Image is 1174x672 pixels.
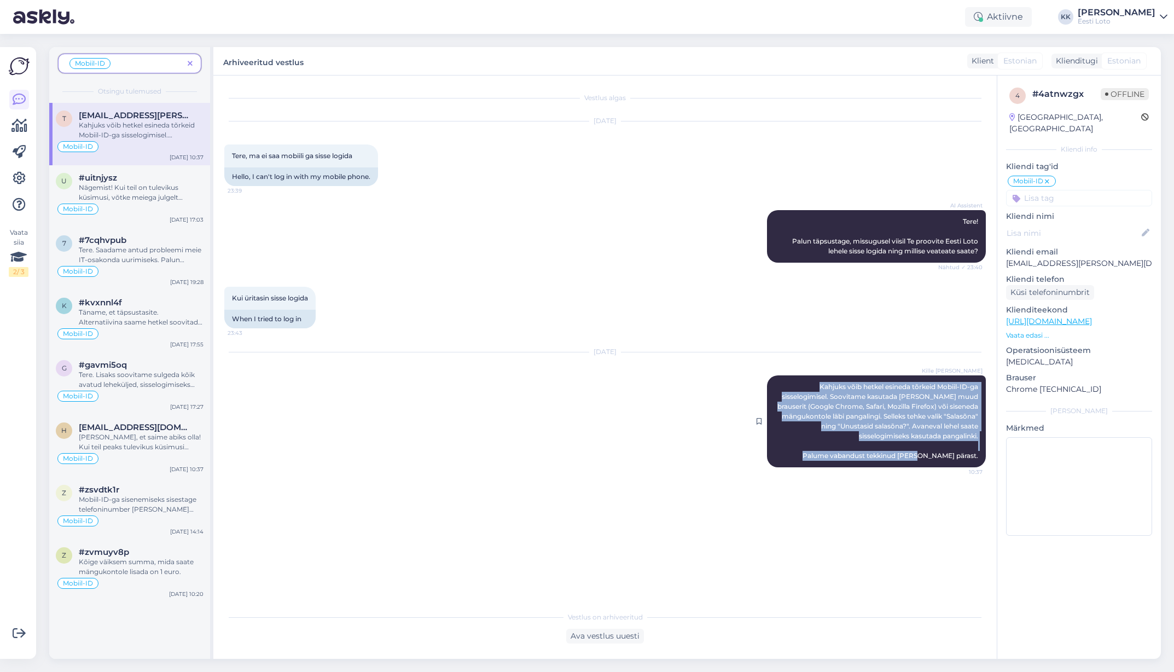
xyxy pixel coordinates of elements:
span: Nähtud ✓ 23:40 [938,263,983,271]
div: Tere. Lisaks soovitame sulgeda kõik avatud leheküljed, sisselogimiseks proovida kasutada teist ve... [79,370,204,390]
span: Tere, ma ei saa mobiili ga sisse logida [232,152,352,160]
span: #uitnjysz [79,173,117,183]
div: [DATE] 17:27 [170,403,204,411]
span: 23:39 [228,187,269,195]
div: [PERSON_NAME], et saime abiks olla! Kui teil peaks tulevikus küsimusi tekkima, võtke julgelt ühen... [79,432,204,452]
div: 2 / 3 [9,267,28,277]
span: Mobiil-ID [1013,178,1043,184]
span: Kille [PERSON_NAME] [922,367,983,375]
div: Kõige väiksem summa, mida saate mängukontole lisada on 1 euro. [79,557,204,577]
span: tooming.martin@gmail.com [79,111,193,120]
div: Vaata siia [9,228,28,277]
div: Kahjuks võib hetkel esineda tõrkeid Mobiil-ID-ga sisselogimisel. Soovitame kasutada [PERSON_NAME]... [79,120,204,140]
div: Klient [967,55,994,67]
span: Mobiil-ID [63,580,93,587]
img: Askly Logo [9,56,30,77]
span: u [61,177,67,185]
div: [DATE] 17:03 [170,216,204,224]
div: [GEOGRAPHIC_DATA], [GEOGRAPHIC_DATA] [1009,112,1141,135]
span: #gavmi5oq [79,360,127,370]
p: Operatsioonisüsteem [1006,345,1152,356]
span: Mobiil-ID [63,143,93,150]
span: 4 [1015,91,1020,100]
span: Mobiil-ID [63,455,93,462]
span: Estonian [1107,55,1141,67]
div: [DATE] 17:55 [170,340,204,349]
input: Lisa nimi [1007,227,1140,239]
span: Estonian [1003,55,1037,67]
span: #zvmuyv8p [79,547,129,557]
span: AI Assistent [941,201,983,210]
span: 7 [62,239,66,247]
a: [PERSON_NAME]Eesti Loto [1078,8,1167,26]
div: Klienditugi [1051,55,1098,67]
span: Kui üritasin sisse logida [232,294,308,302]
a: [URL][DOMAIN_NAME] [1006,316,1092,326]
div: Nägemist! Kui teil on tulevikus küsimusi, võtke meiega julgelt ühendust. Ilusat päeva! [79,183,204,202]
span: g [62,364,67,372]
span: #zsvdtk1r [79,485,119,495]
span: h [61,426,67,435]
span: Mobiil-ID [63,331,93,337]
div: Täname, et täpsustasite. Alternatiivina saame hetkel soovitada valida "Unustasid salasõna" ja ava... [79,308,204,327]
div: Hello, I can't log in with my mobile phone. [224,167,378,186]
p: Kliendi tag'id [1006,161,1152,172]
div: Küsi telefoninumbrit [1006,285,1094,300]
p: Kliendi nimi [1006,211,1152,222]
span: Otsingu tulemused [98,86,161,96]
p: [MEDICAL_DATA] [1006,356,1152,368]
p: Märkmed [1006,422,1152,434]
span: z [62,551,66,559]
span: Mobiil-ID [63,206,93,212]
div: Ava vestlus uuesti [566,629,644,644]
span: #7cqhvpub [79,235,126,245]
div: [DATE] [224,116,986,126]
span: Mobiil-ID [63,393,93,399]
div: [DATE] 19:28 [170,278,204,286]
span: Vestlus on arhiveeritud [568,612,643,622]
p: Chrome [TECHNICAL_ID] [1006,384,1152,395]
div: [PERSON_NAME] [1006,406,1152,416]
span: z [62,489,66,497]
div: Kliendi info [1006,144,1152,154]
div: [DATE] 14:14 [170,528,204,536]
p: Brauser [1006,372,1152,384]
div: [DATE] 10:37 [170,465,204,473]
div: When I tried to log in [224,310,316,328]
span: Offline [1101,88,1149,100]
span: Mobiil-ID [63,518,93,524]
label: Arhiveeritud vestlus [223,54,304,68]
span: Mobiil-ID [75,60,105,67]
div: Mobiil-ID-ga sisenemiseks sisestage telefoninumber [PERSON_NAME] suunakoodita. [79,495,204,514]
span: 23:43 [228,329,269,337]
span: k [62,302,67,310]
span: Kahjuks võib hetkel esineda tõrkeid Mobiil-ID-ga sisselogimisel. Soovitame kasutada [PERSON_NAME]... [777,383,980,460]
input: Lisa tag [1006,190,1152,206]
div: [DATE] 10:37 [170,153,204,161]
p: [EMAIL_ADDRESS][PERSON_NAME][DOMAIN_NAME] [1006,258,1152,269]
span: t [62,114,66,123]
div: [DATE] 10:20 [169,590,204,598]
p: Kliendi telefon [1006,274,1152,285]
p: Klienditeekond [1006,304,1152,316]
span: heiki.kala28@gmail.com [79,422,193,432]
span: #kvxnnl4f [79,298,122,308]
p: Kliendi email [1006,246,1152,258]
p: Vaata edasi ... [1006,331,1152,340]
div: Vestlus algas [224,93,986,103]
span: 10:37 [941,468,983,476]
div: Eesti Loto [1078,17,1155,26]
div: [PERSON_NAME] [1078,8,1155,17]
div: Aktiivne [965,7,1032,27]
div: Tere. Saadame antud probleemi meie IT-osakonda uurimiseks. Palun teatage ka enda isikukood või e-... [79,245,204,265]
div: KK [1058,9,1073,25]
span: Mobiil-ID [63,268,93,275]
div: # 4atnwzgx [1032,88,1101,101]
div: [DATE] [224,347,986,357]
